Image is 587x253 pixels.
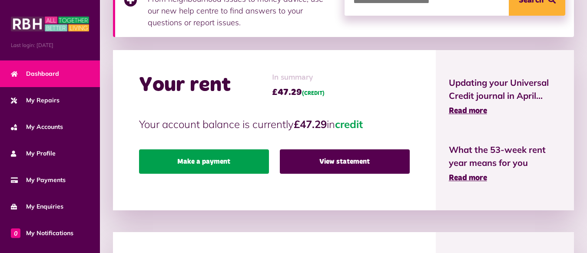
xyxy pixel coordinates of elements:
[139,149,269,174] a: Make a payment
[449,143,561,184] a: What the 53-week rent year means for you Read more
[280,149,410,174] a: View statement
[11,96,60,105] span: My Repairs
[449,107,487,115] span: Read more
[11,149,56,158] span: My Profile
[11,69,59,78] span: Dashboard
[449,174,487,182] span: Read more
[302,91,325,96] span: (CREDIT)
[11,41,89,49] span: Last login: [DATE]
[449,143,561,169] span: What the 53-week rent year means for you
[272,72,325,84] span: In summary
[139,116,410,132] p: Your account balance is currently in
[449,76,561,117] a: Updating your Universal Credit journal in April... Read more
[294,118,327,131] strong: £47.29
[11,228,20,238] span: 0
[11,202,63,211] span: My Enquiries
[11,122,63,132] span: My Accounts
[11,229,73,238] span: My Notifications
[449,76,561,102] span: Updating your Universal Credit journal in April...
[335,118,363,131] span: credit
[11,175,66,185] span: My Payments
[139,73,231,98] h2: Your rent
[272,86,325,99] span: £47.29
[11,15,89,33] img: MyRBH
